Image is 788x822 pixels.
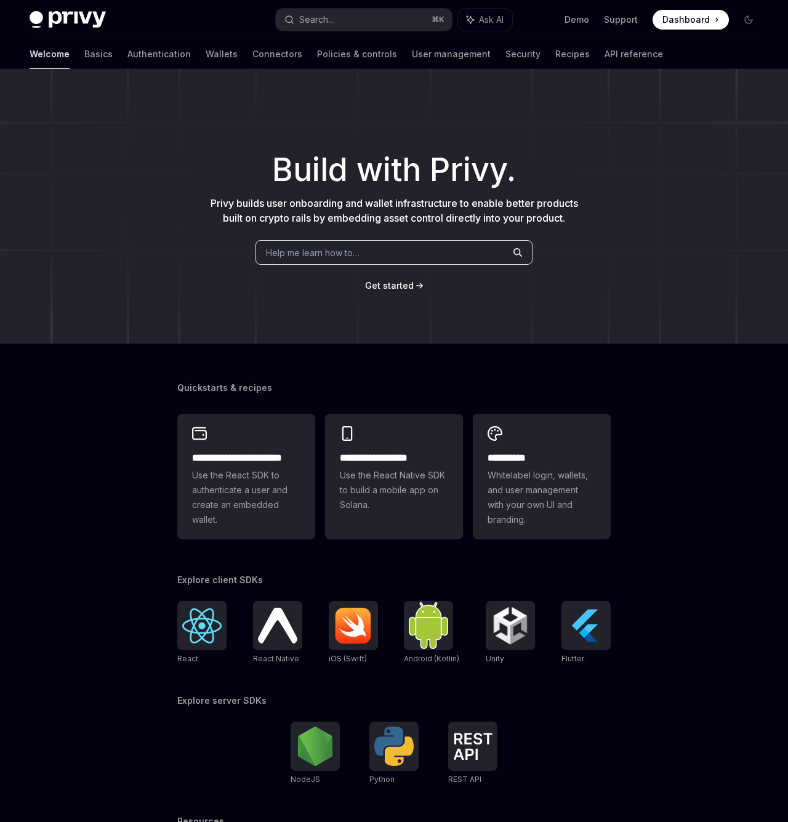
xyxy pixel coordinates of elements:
[295,727,335,766] img: NodeJS
[291,775,320,784] span: NodeJS
[412,39,491,69] a: User management
[177,382,272,394] span: Quickstarts & recipes
[555,39,590,69] a: Recipes
[473,414,611,539] a: **** *****Whitelabel login, wallets, and user management with your own UI and branding.
[177,574,263,586] span: Explore client SDKs
[604,14,638,26] a: Support
[325,414,463,539] a: **** **** **** ***Use the React Native SDK to build a mobile app on Solana.
[253,654,299,663] span: React Native
[486,601,535,665] a: UnityUnity
[404,601,459,665] a: Android (Kotlin)Android (Kotlin)
[605,39,663,69] a: API reference
[84,39,113,69] a: Basics
[448,722,497,786] a: REST APIREST API
[291,722,340,786] a: NodeJSNodeJS
[206,39,238,69] a: Wallets
[253,601,302,665] a: React NativeReact Native
[488,468,596,527] span: Whitelabel login, wallets, and user management with your own UI and branding.
[479,14,504,26] span: Ask AI
[192,468,300,527] span: Use the React SDK to authenticate a user and create an embedded wallet.
[211,197,578,224] span: Privy builds user onboarding and wallet infrastructure to enable better products built on crypto ...
[334,607,373,644] img: iOS (Swift)
[448,775,481,784] span: REST API
[365,280,414,291] span: Get started
[177,695,267,707] span: Explore server SDKs
[258,608,297,643] img: React Native
[276,9,452,31] button: Search...⌘K
[369,775,395,784] span: Python
[177,654,198,663] span: React
[561,654,584,663] span: Flutter
[404,654,459,663] span: Android (Kotlin)
[329,601,378,665] a: iOS (Swift)iOS (Swift)
[653,10,729,30] a: Dashboard
[374,727,414,766] img: Python
[299,12,334,27] div: Search...
[458,9,512,31] button: Ask AI
[127,39,191,69] a: Authentication
[453,733,492,760] img: REST API
[662,14,710,26] span: Dashboard
[182,608,222,643] img: React
[486,654,504,663] span: Unity
[409,602,448,648] img: Android (Kotlin)
[505,39,541,69] a: Security
[266,246,360,259] span: Help me learn how to…
[252,39,302,69] a: Connectors
[30,11,106,28] img: dark logo
[369,722,419,786] a: PythonPython
[565,14,589,26] a: Demo
[365,280,414,292] a: Get started
[30,39,70,69] a: Welcome
[561,601,611,665] a: FlutterFlutter
[177,601,227,665] a: ReactReact
[329,654,367,663] span: iOS (Swift)
[491,606,530,645] img: Unity
[566,606,606,645] img: Flutter
[340,468,448,512] span: Use the React Native SDK to build a mobile app on Solana.
[432,15,444,25] span: ⌘ K
[739,10,758,30] button: Toggle dark mode
[272,159,516,181] span: Build with Privy.
[317,39,397,69] a: Policies & controls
